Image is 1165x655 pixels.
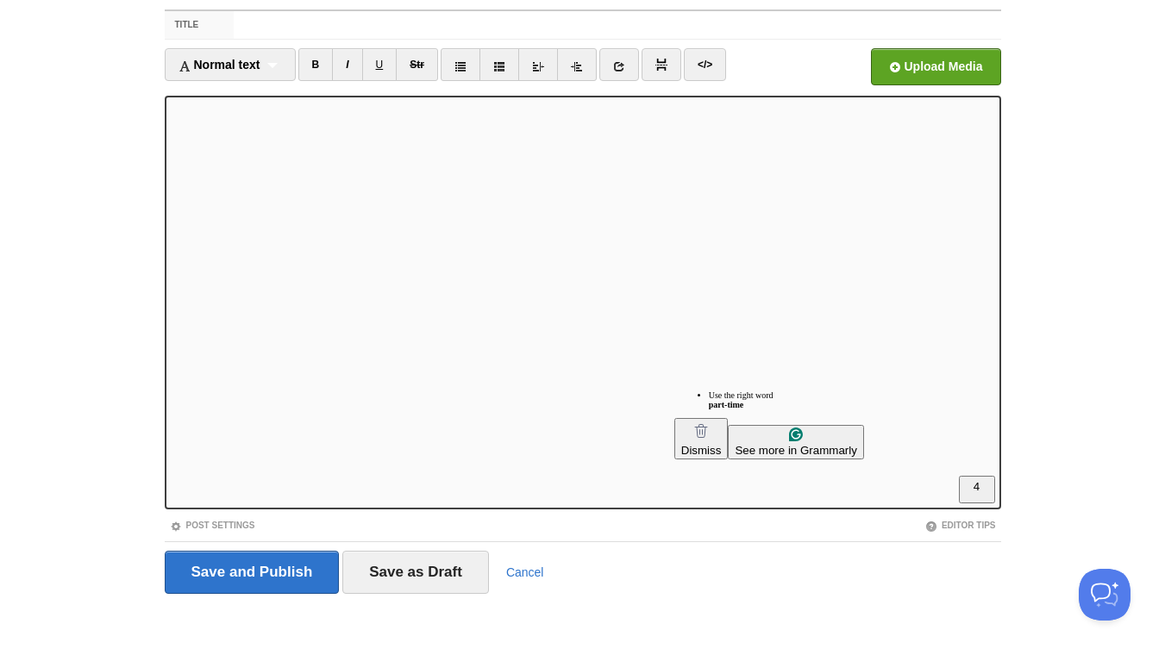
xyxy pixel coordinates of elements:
input: Save and Publish [165,551,340,594]
a: Cancel [506,565,544,579]
iframe: Help Scout Beacon - Open [1079,569,1131,621]
input: Save as Draft [342,551,489,594]
a: Editor Tips [925,521,996,530]
a: U [362,48,398,81]
a: I [332,48,362,81]
span: Normal text [179,58,260,72]
label: Title [165,11,235,39]
del: Str [410,59,424,71]
a: Post Settings [170,521,255,530]
img: pagebreak-icon.png [655,59,667,71]
a: Str [396,48,438,81]
a: </> [684,48,726,81]
a: B [298,48,334,81]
